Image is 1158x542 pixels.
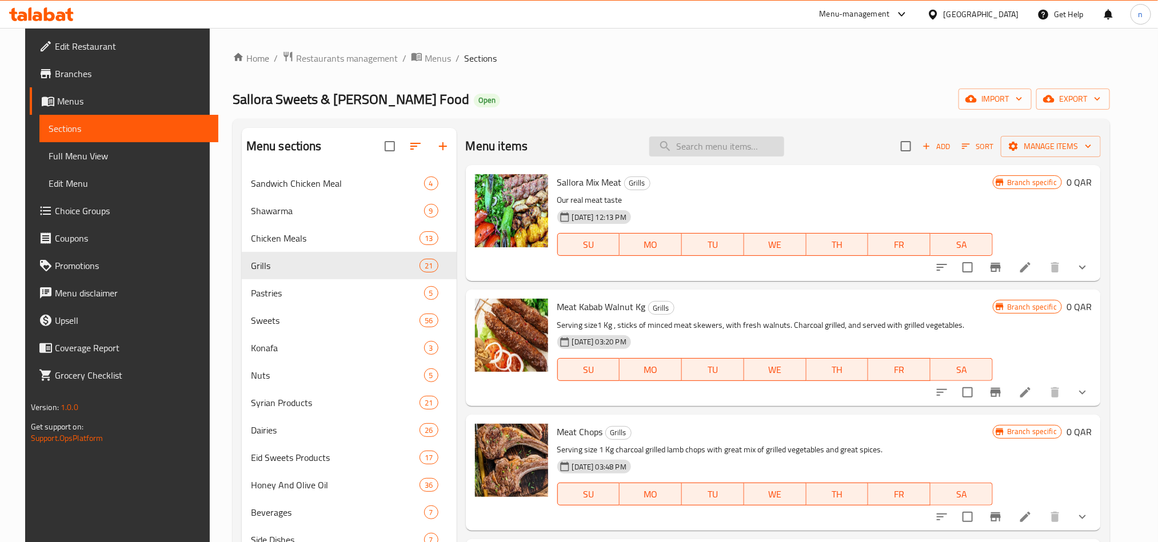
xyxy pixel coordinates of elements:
div: items [424,368,438,382]
a: Grocery Checklist [30,362,218,389]
h2: Menu sections [246,138,322,155]
div: Grills [648,301,674,315]
p: Serving size 1 Kg charcoal grilled lamb chops with great mix of grilled vegetables and great spices. [557,443,993,457]
span: Branch specific [1003,302,1061,312]
h6: 0 QAR [1067,174,1092,190]
span: Beverages [251,505,424,519]
span: Select to update [956,255,980,279]
span: Grills [606,426,631,439]
svg: Show Choices [1076,260,1089,274]
div: items [420,314,438,327]
a: Coupons [30,224,218,252]
span: Menus [425,51,451,65]
span: SU [562,362,616,378]
span: MO [624,236,677,253]
a: Promotions [30,252,218,279]
button: Branch-specific-item [982,379,1009,406]
div: items [420,451,438,464]
button: SU [557,358,620,381]
button: MO [620,483,682,505]
a: Sections [39,115,218,142]
div: Dairies26 [242,416,457,444]
a: Support.OpsPlatform [31,431,103,445]
button: WE [744,483,806,505]
button: Manage items [1001,136,1101,157]
input: search [649,136,784,156]
button: delete [1041,379,1069,406]
button: delete [1041,503,1069,531]
span: 36 [420,480,437,491]
span: 21 [420,260,437,271]
button: Sort [959,138,996,155]
div: Nuts5 [242,362,457,389]
a: Menus [411,51,451,66]
a: Edit menu item [1019,510,1032,524]
span: Nuts [251,368,424,382]
span: Sort [962,140,993,153]
span: SA [935,362,988,378]
span: Sort sections [402,133,429,160]
span: Branches [55,67,209,81]
div: items [424,286,438,300]
span: WE [749,362,802,378]
span: Select to update [956,380,980,404]
span: TH [811,236,864,253]
button: show more [1069,379,1096,406]
div: Sweets56 [242,307,457,334]
a: Upsell [30,307,218,334]
button: sort-choices [928,254,956,281]
button: sort-choices [928,503,956,531]
span: 1.0.0 [61,400,78,415]
span: 17 [420,452,437,463]
p: Serving size1 Kg , sticks of minced meat skewers, with fresh walnuts. Charcoal grilled, and serve... [557,318,993,332]
a: Menu disclaimer [30,279,218,307]
li: / [402,51,406,65]
a: Edit Restaurant [30,33,218,60]
span: Eid Sweets Products [251,451,420,464]
span: Honey And Olive Oil [251,478,420,492]
span: Version: [31,400,59,415]
span: SU [562,486,616,503]
button: export [1036,89,1110,110]
span: 5 [425,370,438,381]
span: 56 [420,315,437,326]
span: Edit Restaurant [55,39,209,53]
span: Select all sections [378,134,402,158]
span: Add [921,140,952,153]
div: [GEOGRAPHIC_DATA] [944,8,1019,21]
div: items [420,231,438,245]
h6: 0 QAR [1067,299,1092,315]
span: Menus [57,94,209,108]
span: Select to update [956,505,980,529]
span: Edit Menu [49,176,209,190]
div: Shawarma [251,204,424,218]
button: delete [1041,254,1069,281]
div: Konafa3 [242,334,457,362]
span: FR [873,486,926,503]
span: 9 [425,206,438,216]
div: Beverages7 [242,499,457,526]
span: Sallora Sweets & [PERSON_NAME] Food [233,86,469,112]
a: Edit Menu [39,170,218,197]
span: Sandwich Chicken Meal [251,176,424,190]
div: Grills [605,426,632,440]
span: FR [873,236,926,253]
svg: Show Choices [1076,510,1089,524]
button: MO [620,233,682,256]
button: show more [1069,254,1096,281]
span: Upsell [55,314,209,327]
span: 3 [425,343,438,354]
span: [DATE] 03:20 PM [568,336,631,347]
div: Chicken Meals [251,231,420,245]
button: sort-choices [928,379,956,406]
span: 26 [420,425,437,436]
span: [DATE] 12:13 PM [568,212,631,223]
span: Sort items [955,138,1001,155]
button: SA [931,233,993,256]
button: SU [557,233,620,256]
button: TU [682,233,744,256]
div: items [420,423,438,437]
